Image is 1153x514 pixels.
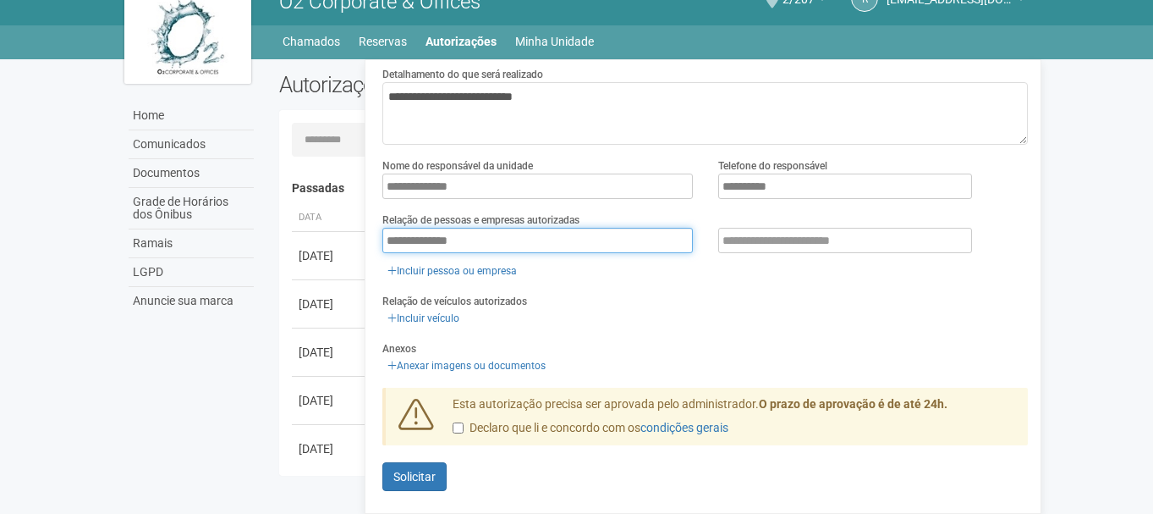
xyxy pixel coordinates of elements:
a: Reservas [359,30,407,53]
a: Chamados [283,30,340,53]
a: Incluir pessoa ou empresa [382,262,522,280]
a: LGPD [129,258,254,287]
th: Data [292,204,368,232]
label: Anexos [382,341,416,356]
strong: O prazo de aprovação é de até 24h. [759,397,947,411]
label: Nome do responsável da unidade [382,158,533,174]
label: Declaro que li e concordo com os [453,420,728,437]
h2: Autorizações [279,72,641,97]
a: Anuncie sua marca [129,287,254,315]
a: Minha Unidade [515,30,594,53]
a: Home [129,102,254,130]
a: Grade de Horários dos Ônibus [129,188,254,229]
h4: Passadas [292,182,1017,195]
a: Autorizações [426,30,497,53]
a: Documentos [129,159,254,188]
button: Solicitar [382,462,447,491]
a: Anexar imagens ou documentos [382,356,551,375]
a: Incluir veículo [382,309,464,328]
input: Declaro que li e concordo com oscondições gerais [453,423,464,434]
a: condições gerais [640,421,728,434]
div: [DATE] [299,296,361,312]
label: Relação de pessoas e empresas autorizadas [382,213,579,228]
div: Esta autorização precisa ser aprovada pelo administrador. [440,396,1029,445]
label: Detalhamento do que será realizado [382,67,543,82]
div: [DATE] [299,247,361,264]
a: Comunicados [129,130,254,159]
div: [DATE] [299,344,361,361]
label: Relação de veículos autorizados [382,294,527,309]
label: Telefone do responsável [718,158,827,174]
div: [DATE] [299,392,361,409]
span: Solicitar [393,470,436,484]
div: [DATE] [299,440,361,457]
a: Ramais [129,229,254,258]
